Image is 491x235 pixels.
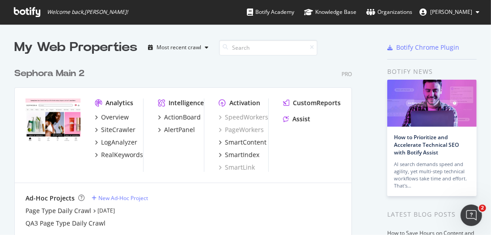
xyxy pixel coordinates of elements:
span: Welcome back, [PERSON_NAME] ! [47,9,128,16]
span: Louise Huang [430,8,472,16]
div: RealKeywords [101,150,143,159]
div: Pro [342,70,352,78]
a: Assist [283,115,310,124]
div: Most recent crawl [157,45,201,50]
a: Botify Chrome Plugin [387,43,459,52]
div: Botify news [387,67,477,77]
div: Botify Academy [247,8,294,17]
div: Sephora Main 2 [14,67,85,80]
input: Search [219,40,317,56]
div: Organizations [366,8,412,17]
a: RealKeywords [95,150,143,159]
a: How to Prioritize and Accelerate Technical SEO with Botify Assist [394,133,459,156]
a: SiteCrawler [95,125,135,134]
a: SmartLink [219,163,255,172]
a: SpeedWorkers [219,113,268,122]
div: SiteCrawler [101,125,135,134]
div: Overview [101,113,129,122]
div: Intelligence [169,98,204,107]
button: Most recent crawl [144,40,212,55]
span: 2 [479,205,486,212]
a: CustomReports [283,98,341,107]
div: CustomReports [293,98,341,107]
div: Assist [292,115,310,124]
a: SmartIndex [219,150,259,159]
button: [PERSON_NAME] [412,5,487,19]
a: QA3 Page Type Daily Crawl [25,219,106,228]
div: New Ad-Hoc Project [98,194,148,202]
img: www.sephora.com [25,98,80,142]
a: Sephora Main 2 [14,67,88,80]
div: My Web Properties [14,38,137,56]
a: [DATE] [97,207,115,214]
div: AlertPanel [164,125,195,134]
a: Page Type Daily Crawl [25,206,91,215]
a: AlertPanel [158,125,195,134]
a: Overview [95,113,129,122]
div: Latest Blog Posts [387,209,477,219]
div: ActionBoard [164,113,201,122]
div: SmartIndex [225,150,259,159]
iframe: Intercom live chat [461,205,482,226]
div: LogAnalyzer [101,138,137,147]
div: AI search demands speed and agility, yet multi-step technical workflows take time and effort. Tha... [394,161,470,189]
a: PageWorkers [219,125,264,134]
a: SmartContent [219,138,267,147]
div: Knowledge Base [304,8,356,17]
div: Analytics [106,98,133,107]
div: Activation [229,98,260,107]
a: New Ad-Hoc Project [92,194,148,202]
img: How to Prioritize and Accelerate Technical SEO with Botify Assist [387,80,477,127]
a: ActionBoard [158,113,201,122]
a: LogAnalyzer [95,138,137,147]
div: Botify Chrome Plugin [396,43,459,52]
div: SmartContent [225,138,267,147]
div: Ad-Hoc Projects [25,194,75,203]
